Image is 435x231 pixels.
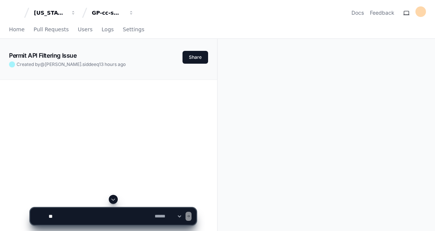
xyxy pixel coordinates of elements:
[78,27,93,32] span: Users
[183,51,208,64] button: Share
[89,6,137,20] button: GP-cc-sml-apps
[34,9,66,17] div: [US_STATE] Pacific
[370,9,394,17] button: Feedback
[40,61,45,67] span: @
[33,21,68,38] a: Pull Requests
[33,27,68,32] span: Pull Requests
[123,27,144,32] span: Settings
[9,52,77,59] app-text-character-animate: Permit API Filtering Issue
[99,61,126,67] span: 13 hours ago
[31,6,79,20] button: [US_STATE] Pacific
[102,21,114,38] a: Logs
[78,21,93,38] a: Users
[9,21,24,38] a: Home
[123,21,144,38] a: Settings
[45,61,99,67] span: [PERSON_NAME].siddeeq
[9,27,24,32] span: Home
[102,27,114,32] span: Logs
[92,9,124,17] div: GP-cc-sml-apps
[351,9,364,17] a: Docs
[17,61,126,67] span: Created by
